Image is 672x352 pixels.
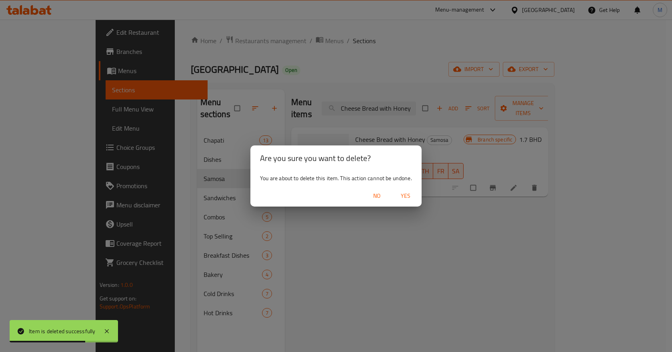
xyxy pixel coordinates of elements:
span: Yes [396,191,415,201]
h2: Are you sure you want to delete? [260,152,412,165]
button: Yes [393,189,418,203]
span: No [367,191,386,201]
div: You are about to delete this item. This action cannot be undone. [250,171,422,185]
button: No [364,189,390,203]
div: Item is deleted successfully [29,327,96,336]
